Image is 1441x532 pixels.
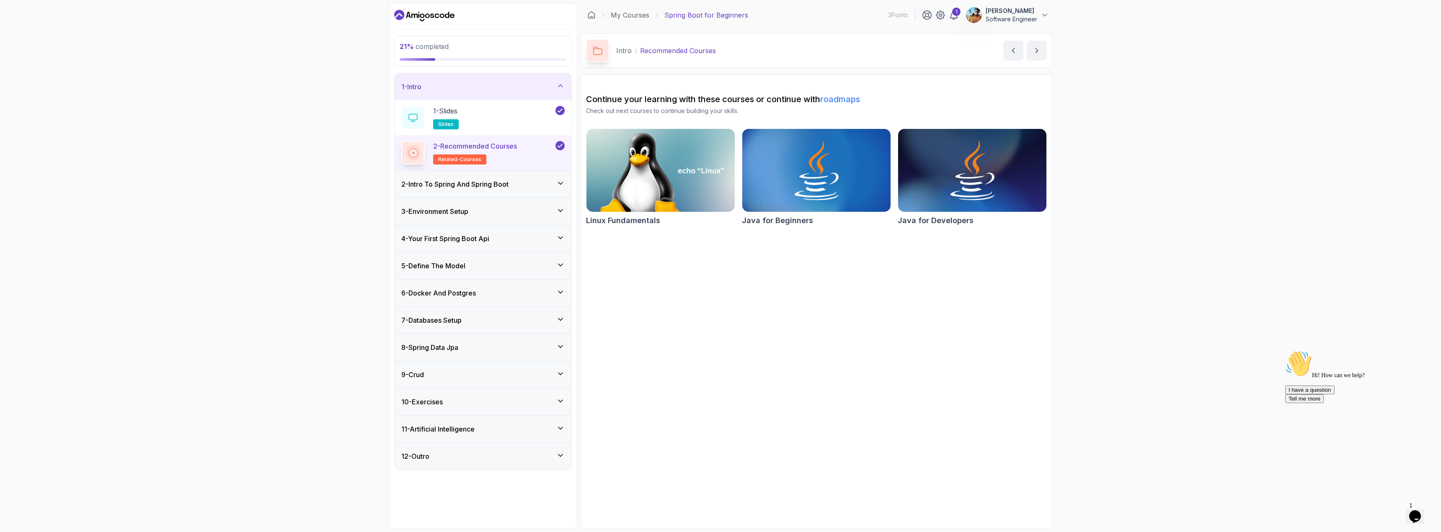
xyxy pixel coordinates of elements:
h2: Java for Beginners [742,215,813,226]
h3: 1 - Intro [401,82,421,92]
button: 5-Define The Model [395,252,571,279]
p: 3 Points [888,11,908,19]
button: 6-Docker And Postgres [395,280,571,306]
button: next content [1027,41,1047,61]
div: 1 [952,8,961,16]
a: Dashboard [394,9,455,22]
span: related-courses [438,156,481,163]
a: 1 [949,10,959,20]
a: Dashboard [587,11,596,19]
a: Java for Beginners cardJava for Beginners [742,129,891,226]
img: Java for Beginners card [742,129,891,212]
h3: 3 - Environment Setup [401,206,468,216]
div: 👋Hi! How can we help?I have a questionTell me more [3,3,154,56]
img: :wave: [3,3,30,30]
button: 9-Crud [395,361,571,388]
p: Spring Boot for Beginners [664,10,748,20]
span: completed [400,42,449,51]
h2: Continue your learning with these courses or continue with [586,93,1047,105]
span: slides [438,121,454,128]
p: Software Engineer [986,15,1037,23]
button: 2-Intro To Spring And Spring Boot [395,171,571,198]
button: 1-Slidesslides [401,106,565,129]
button: Tell me more [3,47,42,56]
button: 7-Databases Setup [395,307,571,334]
img: user profile image [966,7,982,23]
h3: 5 - Define The Model [401,261,465,271]
h3: 8 - Spring Data Jpa [401,342,458,352]
button: 12-Outro [395,443,571,470]
h3: 4 - Your First Spring Boot Api [401,234,489,244]
a: My Courses [611,10,649,20]
span: 21 % [400,42,414,51]
h3: 11 - Artificial Intelligence [401,424,475,434]
h2: Java for Developers [898,215,974,226]
iframe: chat widget [1406,499,1433,524]
p: 1 - Slides [433,106,457,116]
img: Linux Fundamentals card [586,129,735,212]
button: I have a question [3,39,53,47]
a: Linux Fundamentals cardLinux Fundamentals [586,129,735,226]
button: 3-Environment Setup [395,198,571,225]
h3: 9 - Crud [401,370,424,380]
button: 4-Your First Spring Boot Api [395,225,571,252]
h3: 10 - Exercises [401,397,443,407]
button: 8-Spring Data Jpa [395,334,571,361]
p: Recommended Courses [640,46,716,56]
h3: 12 - Outro [401,451,429,461]
p: 2 - Recommended Courses [433,141,517,151]
h3: 7 - Databases Setup [401,315,462,325]
button: 2-Recommended Coursesrelated-courses [401,141,565,164]
button: 10-Exercises [395,388,571,415]
p: Check out next courses to continue building your skills. [586,107,1047,115]
p: Intro [616,46,632,56]
p: [PERSON_NAME] [986,7,1037,15]
span: Hi! How can we help? [3,25,83,31]
h2: Linux Fundamentals [586,215,660,226]
button: user profile image[PERSON_NAME]Software Engineer [966,7,1049,23]
h3: 2 - Intro To Spring And Spring Boot [401,179,509,189]
h3: 6 - Docker And Postgres [401,288,476,298]
a: roadmaps [820,94,860,104]
iframe: chat widget [1282,347,1433,494]
a: Java for Developers cardJava for Developers [898,129,1047,226]
button: 1-Intro [395,73,571,100]
img: Java for Developers card [898,129,1046,212]
button: 11-Artificial Intelligence [395,416,571,442]
button: previous content [1003,41,1023,61]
